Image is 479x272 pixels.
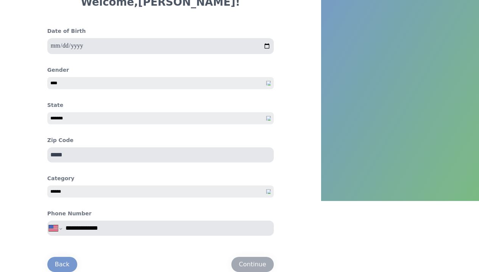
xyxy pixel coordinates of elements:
[47,101,274,109] h4: State
[231,257,274,272] button: Continue
[47,27,274,35] h4: Date of Birth
[47,136,274,144] h4: Zip Code
[47,257,77,272] button: Back
[47,210,274,218] h4: Phone Number
[239,260,266,269] div: Continue
[55,260,70,269] div: Back
[47,66,274,74] h4: Gender
[47,175,274,182] h4: Category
